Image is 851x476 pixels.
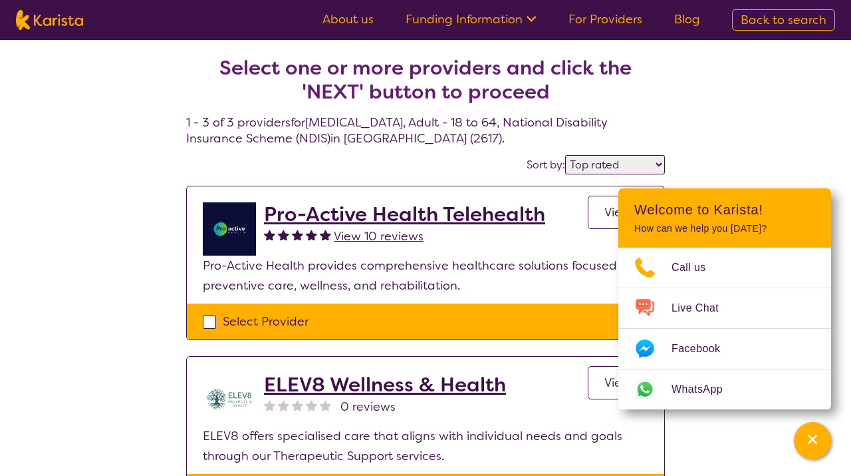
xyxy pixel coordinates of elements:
[741,12,826,28] span: Back to search
[618,369,831,409] a: Web link opens in a new tab.
[671,258,722,278] span: Call us
[674,11,700,27] a: Blog
[186,24,665,146] h4: 1 - 3 of 3 providers for [MEDICAL_DATA] , Adult - 18 to 64 , National Disability Insurance Scheme...
[320,399,331,411] img: nonereviewstar
[671,379,739,399] span: WhatsApp
[340,397,396,417] span: 0 reviews
[264,399,275,411] img: nonereviewstar
[588,366,648,399] a: View
[278,229,289,240] img: fullstar
[406,11,537,27] a: Funding Information
[618,248,831,409] ul: Choose channel
[334,228,424,244] span: View 10 reviews
[264,202,545,226] a: Pro-Active Health Telehealth
[322,11,374,27] a: About us
[264,373,506,397] a: ELEV8 Wellness & Health
[203,202,256,256] img: ymlb0re46ukcwlkv50cv.png
[264,229,275,240] img: fullstar
[334,226,424,246] a: View 10 reviews
[604,375,632,391] span: View
[794,422,831,459] button: Channel Menu
[527,158,565,172] label: Sort by:
[634,202,815,218] h2: Welcome to Karista!
[568,11,642,27] a: For Providers
[203,256,648,296] p: Pro-Active Health provides comprehensive healthcare solutions focused on preventive care, wellnes...
[306,399,317,411] img: nonereviewstar
[202,56,649,104] h2: Select one or more providers and click the 'NEXT' button to proceed
[278,399,289,411] img: nonereviewstar
[320,229,331,240] img: fullstar
[604,204,632,220] span: View
[292,229,303,240] img: fullstar
[671,298,735,318] span: Live Chat
[634,223,815,234] p: How can we help you [DATE]?
[16,10,83,30] img: Karista logo
[203,426,648,466] p: ELEV8 offers specialised care that aligns with individual needs and goals through our Therapeutic...
[292,399,303,411] img: nonereviewstar
[203,373,256,426] img: yihuczgmrom8nsaxakka.jpg
[732,9,835,31] a: Back to search
[588,196,648,229] a: View
[671,339,736,359] span: Facebook
[618,188,831,409] div: Channel Menu
[306,229,317,240] img: fullstar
